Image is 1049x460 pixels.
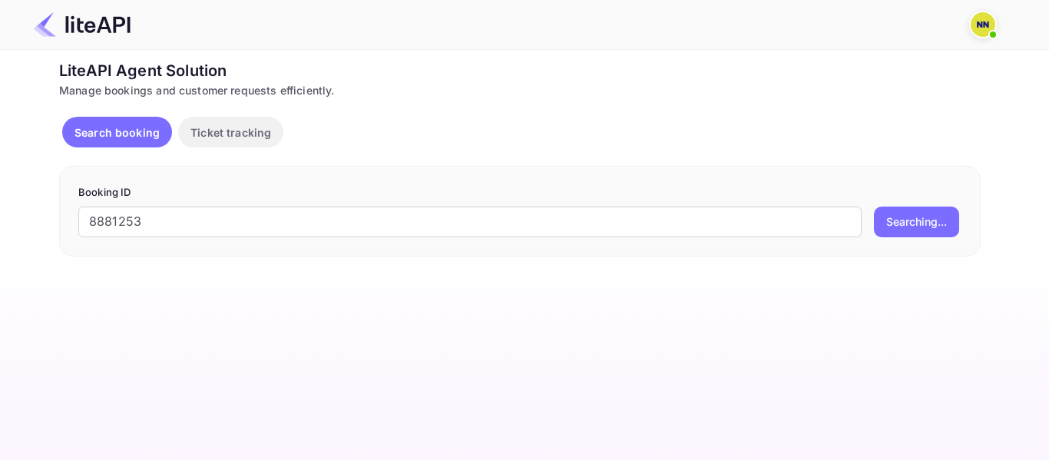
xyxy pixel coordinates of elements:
p: Search booking [74,124,160,141]
div: Manage bookings and customer requests efficiently. [59,82,981,98]
img: LiteAPI Logo [34,12,131,37]
div: LiteAPI Agent Solution [59,59,981,82]
input: Enter Booking ID (e.g., 63782194) [78,207,862,237]
img: N/A N/A [971,12,995,37]
p: Booking ID [78,185,961,200]
p: Ticket tracking [190,124,271,141]
button: Searching... [874,207,959,237]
